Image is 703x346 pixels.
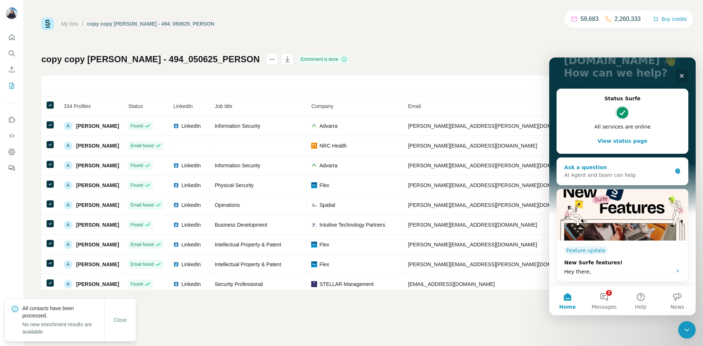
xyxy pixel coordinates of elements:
[64,161,72,170] div: A
[319,241,329,248] span: Flex
[64,122,72,130] div: A
[6,63,18,76] button: Enrich CSV
[311,242,317,248] img: company-logo
[408,242,537,248] span: [PERSON_NAME][EMAIL_ADDRESS][DOMAIN_NAME]
[319,280,373,288] span: STELLAR Management
[6,7,18,19] img: Avatar
[319,221,385,228] span: Intuitive Technology Partners
[319,182,329,189] span: Flex
[64,141,72,150] div: A
[215,123,260,129] span: Information Security
[130,261,153,268] span: Email found
[130,162,143,169] span: Found
[408,103,421,109] span: Email
[6,129,18,142] button: Use Surfe API
[173,163,179,168] img: LinkedIn logo
[6,31,18,44] button: Quick start
[215,242,281,248] span: Intellectual Property & Patent
[82,20,83,27] li: /
[41,53,260,65] h1: copy copy [PERSON_NAME] - 494_050625_PERSON
[615,15,641,23] p: 2,260,333
[408,202,579,208] span: [PERSON_NAME][EMAIL_ADDRESS][PERSON_NAME][DOMAIN_NAME]
[128,103,143,109] span: Status
[64,181,72,190] div: A
[181,280,201,288] span: LinkedIn
[215,202,239,208] span: Operations
[181,241,201,248] span: LinkedIn
[173,123,179,129] img: LinkedIn logo
[319,142,347,149] span: NRC Health
[64,220,72,229] div: A
[311,103,333,109] span: Company
[181,162,201,169] span: LinkedIn
[76,122,119,130] span: [PERSON_NAME]
[298,55,349,64] div: Enrichment is done
[130,123,143,129] span: Found
[76,201,119,209] span: [PERSON_NAME]
[61,21,78,27] a: My lists
[319,162,337,169] span: Advarra
[130,281,143,287] span: Found
[653,14,687,24] button: Buy credits
[181,201,201,209] span: LinkedIn
[215,222,267,228] span: Business Development
[6,161,18,175] button: Feedback
[76,241,119,248] span: [PERSON_NAME]
[173,281,179,287] img: LinkedIn logo
[22,321,104,335] p: No new enrichment results are available.
[408,281,495,287] span: [EMAIL_ADDRESS][DOMAIN_NAME]
[76,261,119,268] span: [PERSON_NAME]
[678,321,696,339] iframe: Intercom live chat
[76,182,119,189] span: [PERSON_NAME]
[408,123,579,129] span: [PERSON_NAME][EMAIL_ADDRESS][PERSON_NAME][DOMAIN_NAME]
[41,18,54,30] img: Surfe Logo
[215,103,232,109] span: Job title
[408,222,537,228] span: [PERSON_NAME][EMAIL_ADDRESS][DOMAIN_NAME]
[319,261,329,268] span: Flex
[64,260,72,269] div: A
[173,182,179,188] img: LinkedIn logo
[173,103,193,109] span: LinkedIn
[311,202,317,208] img: company-logo
[311,222,317,228] img: company-logo
[311,182,317,188] img: company-logo
[311,143,317,149] img: company-logo
[6,113,18,126] button: Use Surfe on LinkedIn
[173,242,179,248] img: LinkedIn logo
[22,305,104,319] p: All contacts have been processed.
[76,280,119,288] span: [PERSON_NAME]
[181,221,201,228] span: LinkedIn
[319,201,335,209] span: Spatial
[130,222,143,228] span: Found
[64,280,72,289] div: A
[173,222,179,228] img: LinkedIn logo
[76,162,119,169] span: [PERSON_NAME]
[266,53,278,65] button: actions
[173,261,179,267] img: LinkedIn logo
[6,47,18,60] button: Search
[114,316,127,324] span: Close
[64,240,72,249] div: A
[76,142,119,149] span: [PERSON_NAME]
[130,241,153,248] span: Email found
[130,182,143,189] span: Found
[215,182,254,188] span: Physical Security
[6,79,18,92] button: My lists
[408,143,537,149] span: [PERSON_NAME][EMAIL_ADDRESS][DOMAIN_NAME]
